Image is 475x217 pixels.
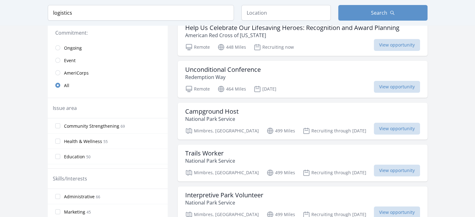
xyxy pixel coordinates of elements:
p: National Park Service [185,115,239,123]
span: Search [371,9,387,17]
p: Recruiting now [254,43,294,51]
p: Redemption Way [185,73,261,81]
p: 499 Miles [266,169,295,176]
span: View opportunity [374,39,420,51]
input: Location [241,5,331,21]
span: 66 [96,194,100,200]
p: Recruiting through [DATE] [303,169,366,176]
p: 499 Miles [266,127,295,135]
h3: Trails Worker [185,150,235,157]
span: Education [64,154,85,160]
p: [DATE] [254,85,276,93]
span: All [64,82,69,89]
input: Community Strengthening 69 [55,123,60,128]
span: Marketing [64,209,85,215]
span: 50 [86,154,91,160]
h3: Interpretive Park Volunteer [185,191,263,199]
a: Ongoing [48,42,168,54]
span: Health & Wellness [64,138,102,145]
a: Unconditional Conference Redemption Way Remote 464 Miles [DATE] View opportunity [178,61,428,98]
p: Remote [185,85,210,93]
span: View opportunity [374,165,420,176]
span: AmeriCorps [64,70,89,76]
legend: Commitment: [55,29,160,37]
a: Campground Host National Park Service Mimbres, [GEOGRAPHIC_DATA] 499 Miles Recruiting through [DA... [178,103,428,140]
input: Keyword [48,5,234,21]
p: 448 Miles [217,43,246,51]
input: Administrative 66 [55,194,60,199]
input: Health & Wellness 55 [55,139,60,144]
span: Ongoing [64,45,82,51]
p: Recruiting through [DATE] [303,127,366,135]
p: Remote [185,43,210,51]
a: Trails Worker National Park Service Mimbres, [GEOGRAPHIC_DATA] 499 Miles Recruiting through [DATE... [178,145,428,181]
p: National Park Service [185,199,263,206]
span: Community Strengthening [64,123,119,129]
p: 464 Miles [217,85,246,93]
a: Help Us Celebrate Our Lifesaving Heroes: Recognition and Award Planning American Red Cross of [US... [178,19,428,56]
input: Marketing 45 [55,209,60,214]
legend: Issue area [53,104,77,112]
button: Search [338,5,428,21]
span: View opportunity [374,123,420,135]
a: All [48,79,168,91]
h3: Unconditional Conference [185,66,261,73]
p: National Park Service [185,157,235,165]
span: 69 [121,124,125,129]
span: 45 [87,210,91,215]
p: Mimbres, [GEOGRAPHIC_DATA] [185,169,259,176]
p: Mimbres, [GEOGRAPHIC_DATA] [185,127,259,135]
legend: Skills/Interests [53,175,87,182]
p: American Red Cross of [US_STATE] [185,32,399,39]
span: Event [64,57,76,64]
a: Event [48,54,168,67]
h3: Campground Host [185,108,239,115]
input: Education 50 [55,154,60,159]
h3: Help Us Celebrate Our Lifesaving Heroes: Recognition and Award Planning [185,24,399,32]
span: View opportunity [374,81,420,93]
span: 55 [103,139,108,144]
a: AmeriCorps [48,67,168,79]
span: Administrative [64,194,95,200]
